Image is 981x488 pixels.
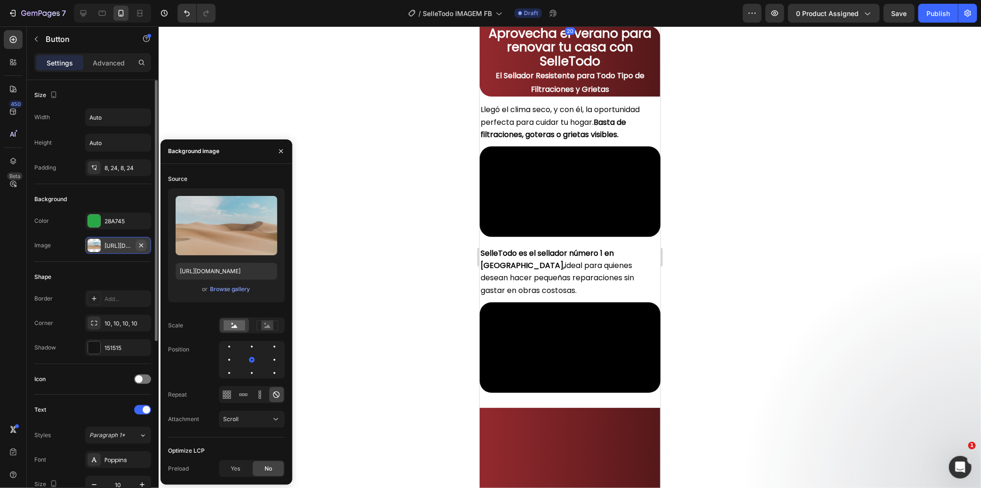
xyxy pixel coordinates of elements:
[34,294,53,303] div: Border
[34,431,51,439] div: Styles
[105,456,149,464] div: Poppins
[176,263,277,280] input: https://example.com/image.jpg
[86,109,151,126] input: Auto
[34,343,56,352] div: Shadow
[265,464,272,473] span: No
[105,242,132,250] div: [URL][DOMAIN_NAME]
[223,415,239,423] span: Scroll
[89,431,125,439] span: Paragraph 1*
[16,44,165,68] strong: El Sellador Resistente para Todo Tipo de Filtraciones y Grietas
[1,78,160,113] span: Llegó el clima seco, y con él, la oportunidad perfecta para cuidar tu hogar.
[34,113,50,122] div: Width
[168,390,187,399] div: Repeat
[1,221,134,244] strong: SelleTodo es el sellador número 1 en [GEOGRAPHIC_DATA],
[34,217,49,225] div: Color
[47,58,73,68] p: Settings
[168,464,189,473] div: Preload
[884,4,915,23] button: Save
[62,8,66,19] p: 7
[9,100,23,108] div: 450
[34,375,46,383] div: Icon
[202,284,208,295] span: or
[105,344,149,352] div: 151515
[168,321,183,330] div: Scale
[1,90,146,114] strong: Basta de filtraciones, goteras o grietas visibles.
[892,9,907,17] span: Save
[177,4,216,23] div: Undo/Redo
[168,147,219,155] div: Background image
[210,285,250,293] div: Browse gallery
[34,195,67,203] div: Background
[105,164,149,172] div: 8, 24, 8, 24
[46,33,126,45] p: Button
[918,4,958,23] button: Publish
[480,26,660,488] iframe: Design area
[34,138,52,147] div: Height
[219,411,285,428] button: Scroll
[105,295,149,303] div: Add...
[524,9,538,17] span: Draft
[168,447,205,455] div: Optimize LCP
[34,273,51,281] div: Shape
[7,172,23,180] div: Beta
[34,455,46,464] div: Font
[34,406,46,414] div: Text
[168,175,187,183] div: Source
[34,163,56,172] div: Padding
[85,427,151,444] button: Paragraph 1*
[93,58,125,68] p: Advanced
[949,456,972,479] iframe: Intercom live chat
[34,319,53,327] div: Corner
[209,285,250,294] button: Browse gallery
[788,4,880,23] button: 0 product assigned
[796,8,859,18] span: 0 product assigned
[423,8,492,18] span: SelleTodo IMAGEM FB
[231,464,240,473] span: Yes
[105,319,149,328] div: 10, 10, 10, 10
[86,134,151,151] input: Auto
[4,4,70,23] button: 7
[168,415,199,423] div: Attachment
[1,221,154,269] span: ideal para quienes desean hacer pequeñas reparaciones sin gastar en obras costosas.
[176,196,277,255] img: preview-image
[168,345,189,354] div: Position
[34,241,51,250] div: Image
[968,442,976,449] span: 1
[105,217,149,226] div: 28A745
[926,8,950,18] div: Publish
[418,8,421,18] span: /
[34,89,59,102] div: Size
